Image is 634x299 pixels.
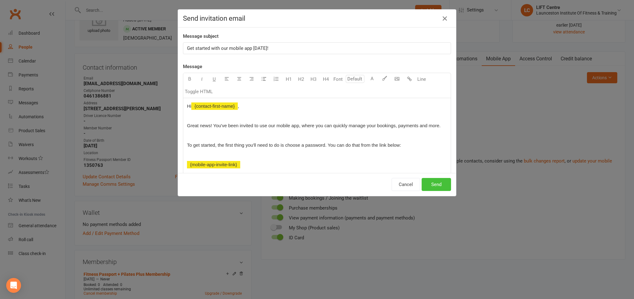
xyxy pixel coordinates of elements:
span: Hi [187,103,191,109]
div: Open Intercom Messenger [6,278,21,293]
button: Line [415,73,428,85]
button: H4 [319,73,332,85]
button: Cancel [392,178,420,191]
button: A [366,73,378,85]
span: Get started with our mobile app [DATE]! [187,45,268,51]
button: Font [332,73,344,85]
span: U [213,76,216,82]
label: Message [183,63,202,70]
button: Close [440,14,450,24]
button: Toggle HTML [183,85,214,98]
button: H2 [295,73,307,85]
span: , [238,103,239,109]
input: Default [346,75,364,83]
span: To get started, the first thing you'll need to do is choose a password. You can do that from the ... [187,142,401,148]
button: Send [422,178,451,191]
label: Message subject [183,32,219,40]
span: Great news! You've been invited to use our mobile app, where you can quickly manage your bookings... [187,123,441,128]
button: H3 [307,73,319,85]
button: H1 [282,73,295,85]
button: U [208,73,220,85]
h4: Send invitation email [183,15,451,22]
